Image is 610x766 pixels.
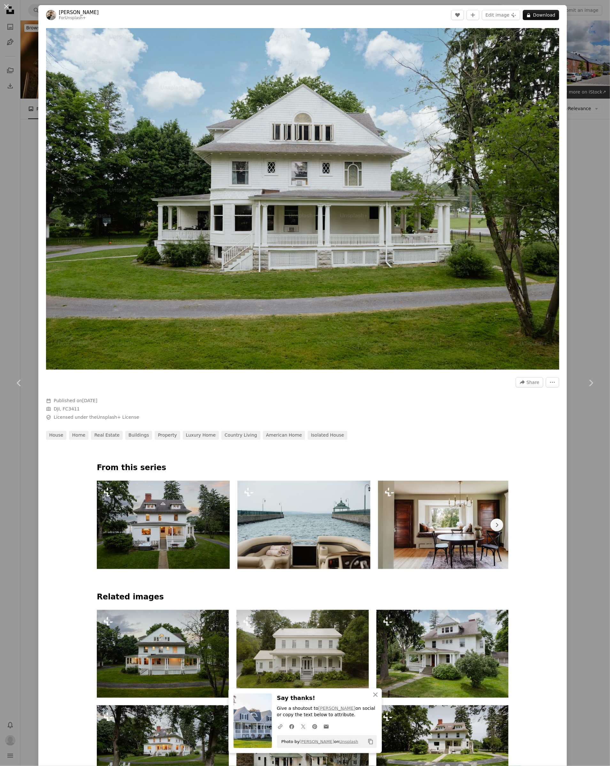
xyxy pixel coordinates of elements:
[97,651,229,657] a: A large white house sitting on top of a lush green field
[54,406,80,412] button: DJI, FC3411
[376,610,508,698] img: A large white house sitting on top of a lush green field
[263,431,305,440] a: american home
[523,10,559,20] button: Download
[516,377,543,387] button: Share this image
[46,431,66,440] a: house
[572,352,610,414] a: Next
[97,463,508,473] p: From this series
[65,16,86,20] a: Unsplash+
[46,28,559,370] button: Zoom in on this image
[467,10,479,20] button: Add to Collection
[183,431,219,440] a: luxury home
[82,398,97,403] time: December 12, 2024 at 8:20:01 AM GMT+1
[490,519,503,531] button: scroll list to the right
[97,610,229,698] img: A large white house sitting on top of a lush green field
[59,16,99,21] div: For
[54,398,97,403] span: Published on
[97,522,230,528] a: A large white house sitting on top of a lush green field
[308,431,347,440] a: isolated house
[300,739,334,744] a: [PERSON_NAME]
[376,651,508,657] a: A large white house sitting on top of a lush green field
[46,28,559,370] img: A large white house sitting on top of a lush green field
[236,651,368,657] a: A white house with a porch and trees.
[46,10,56,20] img: Go to Clay Banks's profile
[277,705,377,718] p: Give a shoutout to on social or copy the text below to attribute.
[378,481,511,569] img: A dining room with a table and chairs
[236,610,368,698] img: A white house with a porch and trees.
[376,746,508,752] a: A white house with lawn chairs in front of it
[318,706,355,711] a: [PERSON_NAME]
[69,431,89,440] a: home
[451,10,464,20] button: Like
[97,481,230,569] img: A large white house sitting on top of a lush green field
[482,10,520,20] button: Edit image
[286,720,297,733] a: Share on Facebook
[221,431,260,440] a: country living
[91,431,123,440] a: real estate
[527,378,539,387] span: Share
[54,414,139,421] span: Licensed under the
[278,737,359,747] span: Photo by on
[309,720,320,733] a: Share on Pinterest
[97,592,508,602] h4: Related images
[97,746,229,752] a: A large white house sitting on top of a lush green field
[320,720,332,733] a: Share over email
[277,694,377,703] h3: Say thanks!
[155,431,180,440] a: property
[125,431,152,440] a: buildings
[97,415,139,420] a: Unsplash+ License
[339,739,358,744] a: Unsplash
[546,377,559,387] button: More Actions
[237,522,370,528] a: The inside of a boat on the water
[297,720,309,733] a: Share on Twitter
[59,9,99,16] a: [PERSON_NAME]
[378,522,511,528] a: A dining room with a table and chairs
[237,481,370,569] img: The inside of a boat on the water
[365,736,376,747] button: Copy to clipboard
